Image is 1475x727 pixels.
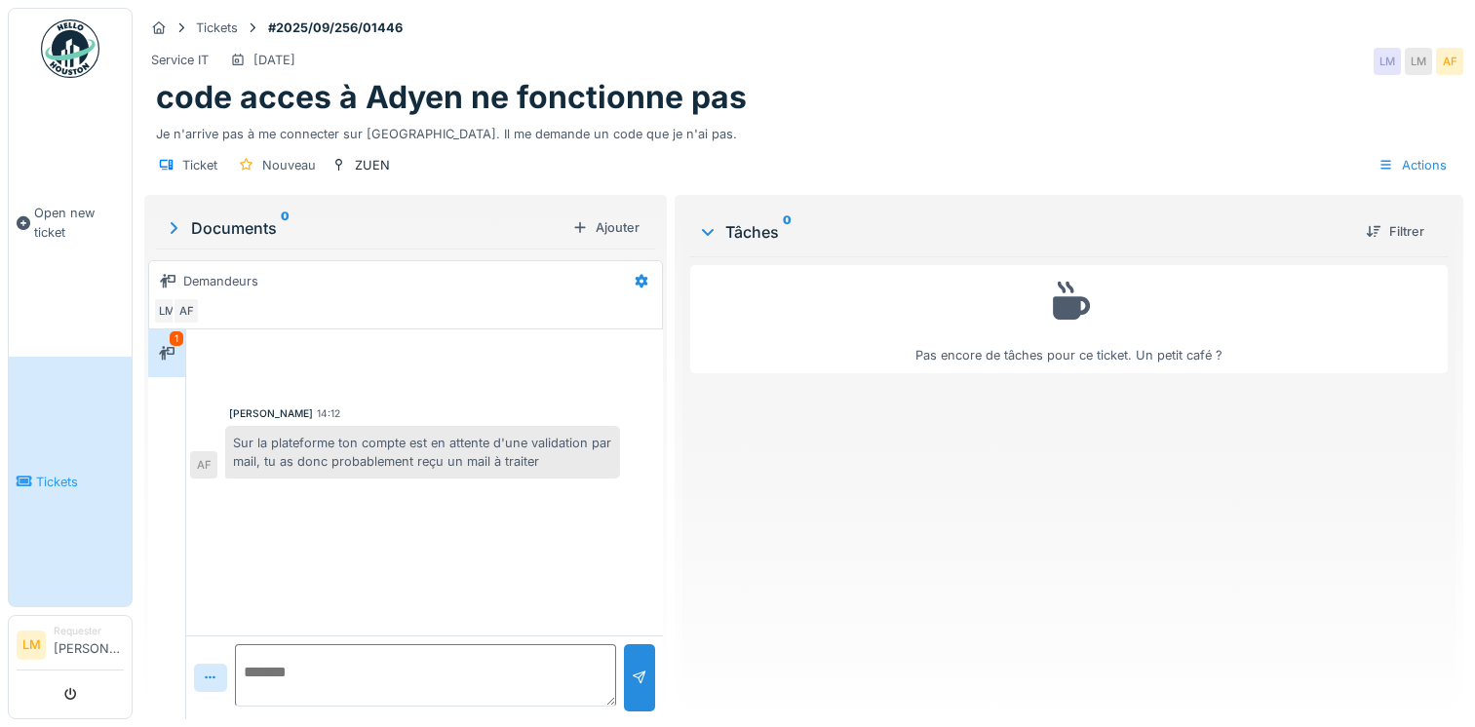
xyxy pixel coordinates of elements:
div: Filtrer [1358,218,1432,245]
div: LM [153,297,180,325]
span: Tickets [36,473,124,491]
div: AF [173,297,200,325]
li: [PERSON_NAME] [54,624,124,666]
img: Badge_color-CXgf-gQk.svg [41,19,99,78]
div: 14:12 [317,406,340,421]
sup: 0 [783,220,792,244]
div: Ticket [182,156,217,174]
div: LM [1374,48,1401,75]
div: Nouveau [262,156,316,174]
div: Ajouter [564,214,647,241]
div: AF [1436,48,1463,75]
div: AF [190,451,217,478]
a: Tickets [9,357,132,606]
div: Documents [164,216,564,240]
span: Open new ticket [34,204,124,241]
div: [DATE] [253,51,295,69]
h1: code acces à Adyen ne fonctionne pas [156,79,747,116]
div: Sur la plateforme ton compte est en attente d'une validation par mail, tu as donc probablement re... [225,426,620,478]
div: 1 [170,331,183,346]
div: Je n'arrive pas à me connecter sur [GEOGRAPHIC_DATA]. Il me demande un code que je n'ai pas. [156,117,1452,143]
a: LM Requester[PERSON_NAME] [17,624,124,670]
div: Pas encore de tâches pour ce ticket. Un petit café ? [703,274,1435,364]
strong: #2025/09/256/01446 [260,19,410,37]
div: Actions [1370,151,1456,179]
div: Tickets [196,19,238,37]
div: Requester [54,624,124,638]
sup: 0 [281,216,290,240]
div: Demandeurs [183,272,258,290]
div: Service IT [151,51,209,69]
div: LM [1405,48,1432,75]
li: LM [17,631,46,660]
div: [PERSON_NAME] [229,406,313,421]
div: Tâches [698,220,1350,244]
div: ZUEN [355,156,390,174]
a: Open new ticket [9,89,132,357]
